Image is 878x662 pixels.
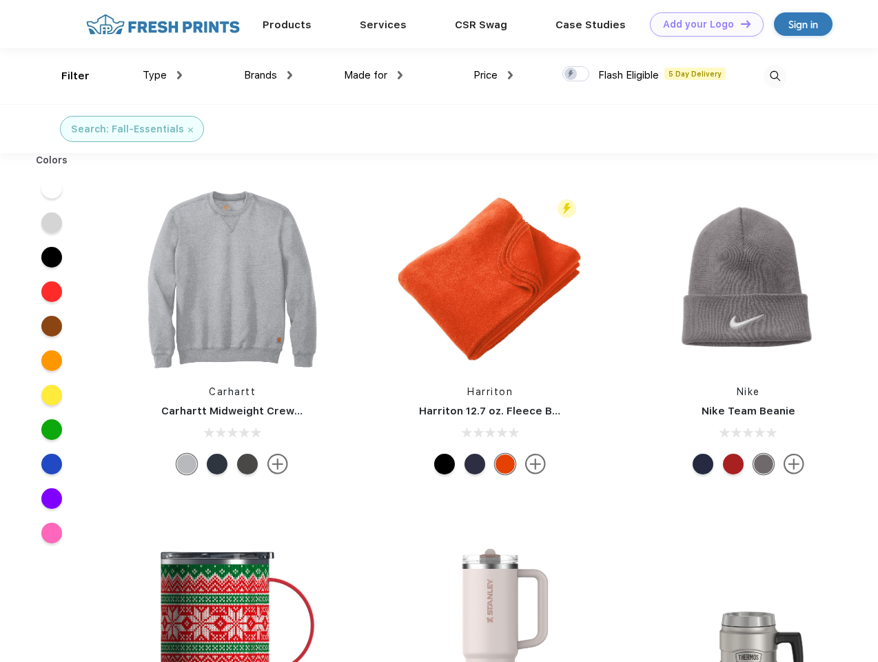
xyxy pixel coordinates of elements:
[207,454,227,474] div: New Navy
[473,69,498,81] span: Price
[176,454,197,474] div: Heather Grey
[177,71,182,79] img: dropdown.png
[764,65,786,88] img: desktop_search.svg
[82,12,244,37] img: fo%20logo%202.webp
[344,69,387,81] span: Made for
[25,153,79,168] div: Colors
[398,188,582,371] img: func=resize&h=266
[693,454,713,474] div: College Navy
[61,68,90,84] div: Filter
[434,454,455,474] div: Black
[525,454,546,474] img: more.svg
[263,19,312,31] a: Products
[558,199,576,218] img: flash_active_toggle.svg
[287,71,292,79] img: dropdown.png
[71,122,184,137] div: Search: Fall-Essentials
[723,454,744,474] div: University Red
[788,17,818,32] div: Sign in
[237,454,258,474] div: Carbon Heather
[598,69,659,81] span: Flash Eligible
[419,405,585,417] a: Harriton 12.7 oz. Fleece Blanket
[244,69,277,81] span: Brands
[467,386,513,397] a: Harriton
[663,19,734,30] div: Add your Logo
[753,454,774,474] div: Medium Grey
[741,20,751,28] img: DT
[657,188,840,371] img: func=resize&h=266
[161,405,380,417] a: Carhartt Midweight Crewneck Sweatshirt
[737,386,760,397] a: Nike
[774,12,833,36] a: Sign in
[508,71,513,79] img: dropdown.png
[702,405,795,417] a: Nike Team Beanie
[267,454,288,474] img: more.svg
[209,386,256,397] a: Carhartt
[664,68,726,80] span: 5 Day Delivery
[464,454,485,474] div: Navy
[188,128,193,132] img: filter_cancel.svg
[143,69,167,81] span: Type
[141,188,324,371] img: func=resize&h=266
[495,454,515,474] div: Orange
[398,71,402,79] img: dropdown.png
[784,454,804,474] img: more.svg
